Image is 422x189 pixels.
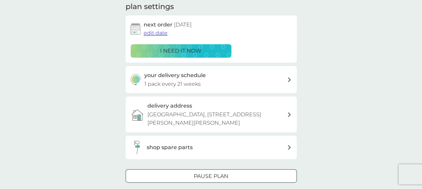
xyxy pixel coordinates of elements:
a: delivery address[GEOGRAPHIC_DATA], [STREET_ADDRESS][PERSON_NAME][PERSON_NAME] [126,97,297,132]
h3: shop spare parts [147,143,193,152]
h2: plan settings [126,2,174,12]
p: [GEOGRAPHIC_DATA], [STREET_ADDRESS][PERSON_NAME][PERSON_NAME] [147,110,287,127]
h3: delivery address [147,102,192,110]
span: edit date [144,30,168,36]
p: i need it now [160,47,201,55]
h2: next order [144,20,192,29]
button: i need it now [131,44,231,58]
p: 1 pack every 21 weeks [144,80,201,88]
button: Pause plan [126,169,297,183]
button: shop spare parts [126,136,297,159]
p: Pause plan [194,172,228,181]
button: your delivery schedule1 pack every 21 weeks [126,66,297,93]
button: edit date [144,29,168,38]
span: [DATE] [174,21,192,28]
h3: your delivery schedule [144,71,206,80]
